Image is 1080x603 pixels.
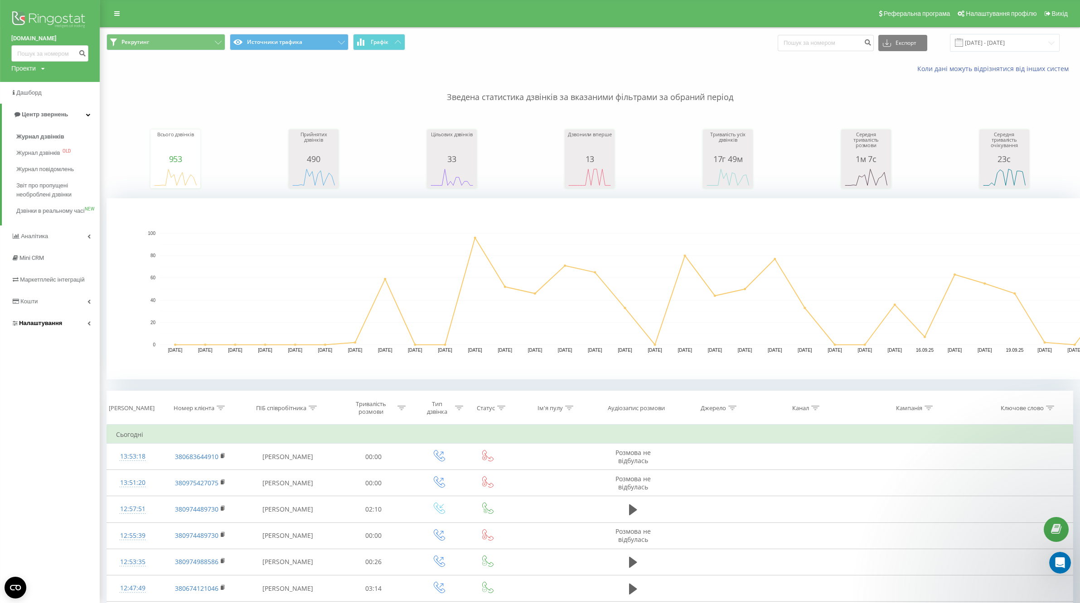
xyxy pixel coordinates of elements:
[701,404,726,412] div: Джерело
[150,320,156,325] text: 20
[347,400,395,416] div: Тривалість розмови
[1001,404,1044,412] div: Ключове слово
[150,253,156,258] text: 80
[230,34,349,50] button: Источники трафика
[107,73,1073,103] p: Зведена статистика дзвінків за вказаними фільтрами за обраний період
[888,348,902,353] text: [DATE]
[318,348,333,353] text: [DATE]
[116,500,150,518] div: 12:57:51
[19,254,44,261] span: Mini CRM
[175,557,218,566] a: 380974988586
[1037,348,1052,353] text: [DATE]
[19,320,62,326] span: Налаштування
[1006,348,1023,353] text: 19.09.25
[884,10,950,17] span: Реферальна програма
[175,479,218,487] a: 380975427075
[150,276,156,281] text: 60
[538,404,563,412] div: Ім'я пулу
[477,404,495,412] div: Статус
[198,348,213,353] text: [DATE]
[116,448,150,465] div: 13:53:18
[896,404,922,412] div: Кампанія
[16,148,60,158] span: Журнал дзвінків
[678,348,692,353] text: [DATE]
[333,496,413,522] td: 02:10
[16,203,100,219] a: Дзвінки в реальному часіNEW
[291,163,336,191] div: A chart.
[768,348,782,353] text: [DATE]
[242,549,333,575] td: [PERSON_NAME]
[843,163,889,191] svg: A chart.
[738,348,752,353] text: [DATE]
[175,505,218,513] a: 380974489730
[792,404,809,412] div: Канал
[333,575,413,602] td: 03:14
[242,522,333,549] td: [PERSON_NAME]
[175,584,218,593] a: 380674121046
[333,522,413,549] td: 00:00
[948,348,962,353] text: [DATE]
[16,177,100,203] a: Звіт про пропущені необроблені дзвінки
[567,132,612,154] div: Дзвонили вперше
[567,154,612,163] div: 13
[11,34,88,43] a: [DOMAIN_NAME]
[353,34,405,50] button: Графік
[916,348,934,353] text: 16.09.25
[148,231,155,236] text: 100
[857,348,872,353] text: [DATE]
[2,104,100,125] a: Центр звернень
[16,181,95,199] span: Звіт про пропущені необроблені дзвінки
[778,35,874,51] input: Пошук за номером
[333,549,413,575] td: 00:26
[618,348,632,353] text: [DATE]
[20,298,38,305] span: Кошти
[333,444,413,470] td: 00:00
[16,129,100,145] a: Журнал дзвінків
[843,154,889,163] div: 1м 7с
[705,154,751,163] div: 17г 49м
[828,348,842,353] text: [DATE]
[333,470,413,496] td: 00:00
[109,404,155,412] div: [PERSON_NAME]
[615,448,651,465] span: Розмова не відбулась
[798,348,812,353] text: [DATE]
[242,575,333,602] td: [PERSON_NAME]
[16,145,100,161] a: Журнал дзвінківOLD
[16,132,64,141] span: Журнал дзвінків
[408,348,422,353] text: [DATE]
[978,348,992,353] text: [DATE]
[608,404,665,412] div: Аудіозапис розмови
[1052,10,1068,17] span: Вихід
[174,404,214,412] div: Номер клієнта
[258,348,272,353] text: [DATE]
[615,474,651,491] span: Розмова не відбулась
[705,163,751,191] div: A chart.
[22,111,68,118] span: Центр звернень
[982,132,1027,154] div: Середня тривалість очікування
[153,342,155,347] text: 0
[121,38,149,46] span: Рекрутинг
[498,348,513,353] text: [DATE]
[153,163,198,191] svg: A chart.
[16,161,100,177] a: Журнал повідомлень
[705,132,751,154] div: Тривалість усіх дзвінків
[175,531,218,540] a: 380974489730
[982,163,1027,191] svg: A chart.
[11,64,36,73] div: Проекти
[228,348,242,353] text: [DATE]
[107,34,225,50] button: Рекрутинг
[116,553,150,571] div: 12:53:35
[107,426,1073,444] td: Сьогодні
[20,276,85,283] span: Маркетплейс інтеграцій
[708,348,722,353] text: [DATE]
[291,154,336,163] div: 490
[11,9,88,32] img: Ringostat logo
[378,348,392,353] text: [DATE]
[468,348,482,353] text: [DATE]
[256,404,306,412] div: ПІБ співробітника
[429,163,475,191] svg: A chart.
[917,64,1073,73] a: Коли дані можуть відрізнятися вiд інших систем
[11,45,88,62] input: Пошук за номером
